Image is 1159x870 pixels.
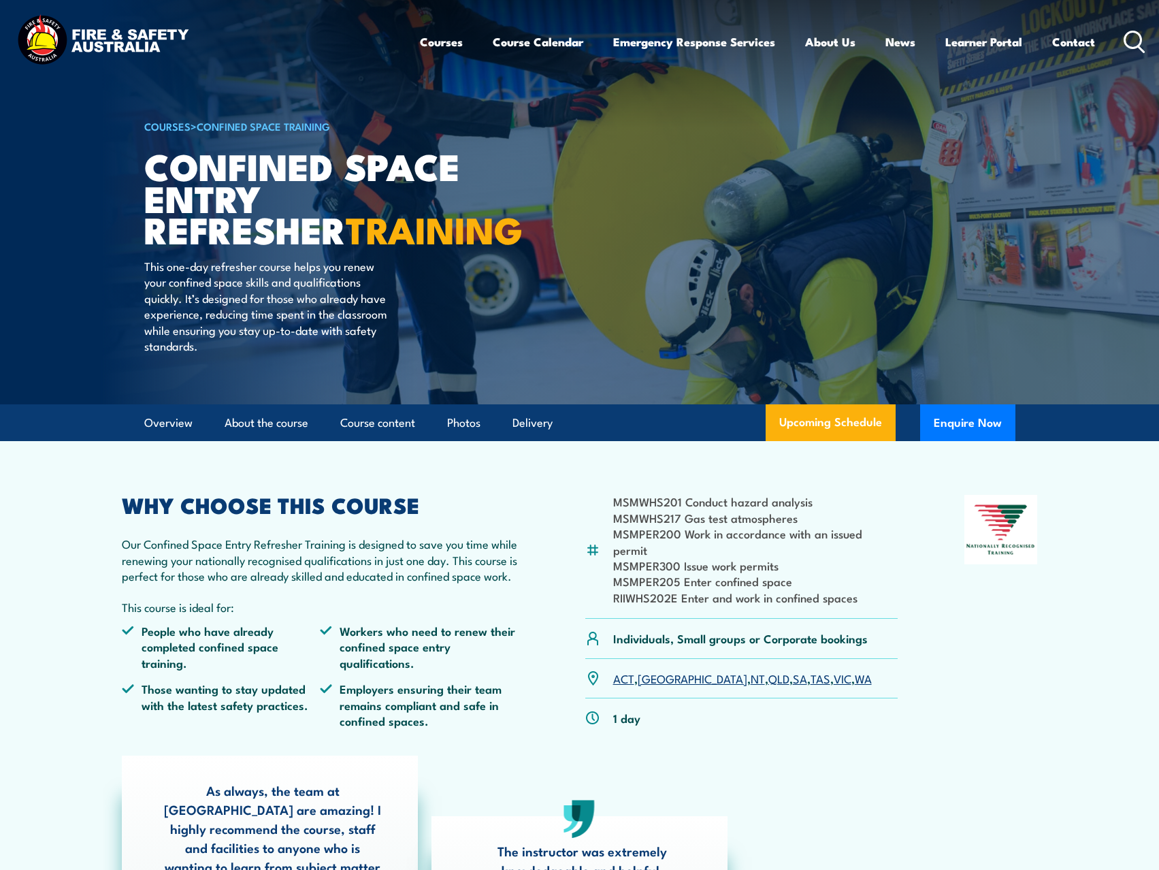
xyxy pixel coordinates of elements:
a: Course Calendar [493,24,583,60]
p: Our Confined Space Entry Refresher Training is designed to save you time while renewing your nati... [122,536,519,583]
li: MSMPER300 Issue work permits [613,558,898,573]
a: News [885,24,915,60]
a: Overview [144,405,193,441]
a: COURSES [144,118,191,133]
p: Individuals, Small groups or Corporate bookings [613,630,868,646]
p: , , , , , , , [613,671,872,686]
a: Upcoming Schedule [766,404,896,441]
a: Course content [340,405,415,441]
a: QLD [768,670,789,686]
a: Contact [1052,24,1095,60]
a: About the course [225,405,308,441]
li: MSMWHS201 Conduct hazard analysis [613,494,898,509]
a: NT [751,670,765,686]
li: RIIWHS202E Enter and work in confined spaces [613,590,898,605]
p: 1 day [613,710,640,726]
a: Courses [420,24,463,60]
a: Delivery [512,405,553,441]
h6: > [144,118,480,134]
a: [GEOGRAPHIC_DATA] [638,670,747,686]
h1: Confined Space Entry Refresher [144,150,480,245]
a: SA [793,670,807,686]
p: This course is ideal for: [122,599,519,615]
li: Employers ensuring their team remains compliant and safe in confined spaces. [320,681,519,728]
li: MSMWHS217 Gas test atmospheres [613,510,898,526]
img: Nationally Recognised Training logo. [964,495,1038,564]
button: Enquire Now [920,404,1015,441]
h2: WHY CHOOSE THIS COURSE [122,495,519,514]
a: WA [855,670,872,686]
a: Photos [447,405,480,441]
li: Those wanting to stay updated with the latest safety practices. [122,681,321,728]
a: Emergency Response Services [613,24,775,60]
li: MSMPER205 Enter confined space [613,573,898,589]
p: This one-day refresher course helps you renew your confined space skills and qualifications quick... [144,258,393,353]
a: About Us [805,24,855,60]
li: Workers who need to renew their confined space entry qualifications. [320,623,519,671]
strong: TRAINING [346,200,523,257]
a: TAS [811,670,830,686]
a: VIC [834,670,851,686]
a: Confined Space Training [197,118,330,133]
a: Learner Portal [945,24,1022,60]
li: MSMPER200 Work in accordance with an issued permit [613,526,898,558]
li: People who have already completed confined space training. [122,623,321,671]
a: ACT [613,670,634,686]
